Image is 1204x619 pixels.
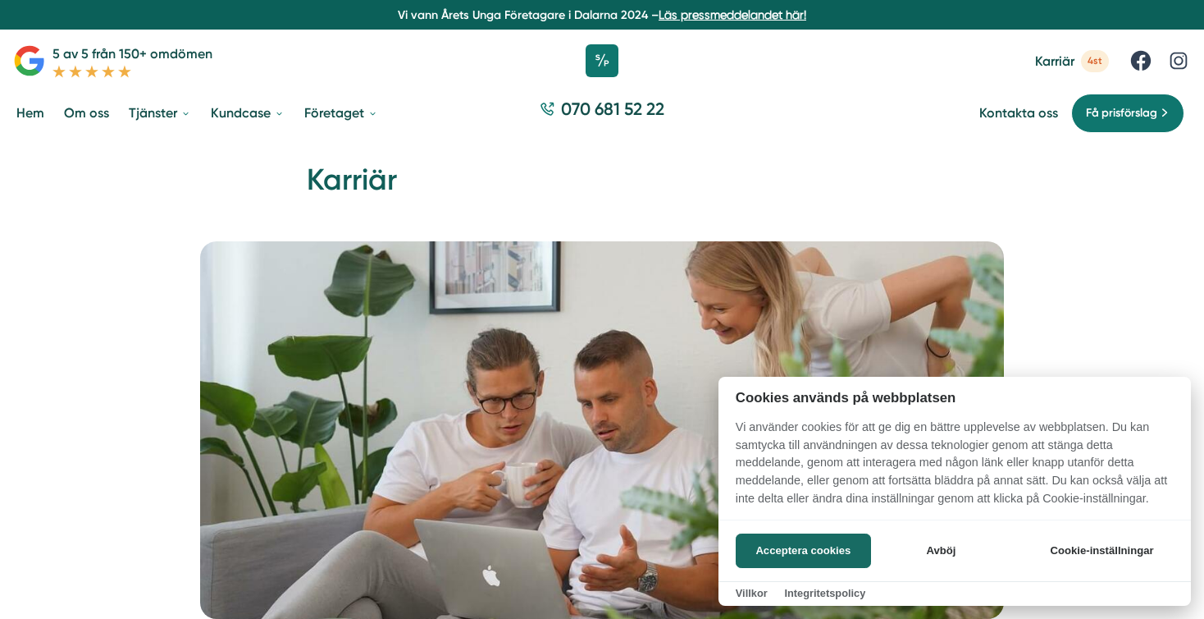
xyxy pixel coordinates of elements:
button: Cookie-inställningar [1030,534,1174,568]
p: Vi använder cookies för att ge dig en bättre upplevelse av webbplatsen. Du kan samtycka till anvä... [718,419,1191,519]
a: Integritetspolicy [784,587,865,599]
button: Avböj [876,534,1006,568]
a: Villkor [736,587,768,599]
h2: Cookies används på webbplatsen [718,390,1191,406]
button: Acceptera cookies [736,534,871,568]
